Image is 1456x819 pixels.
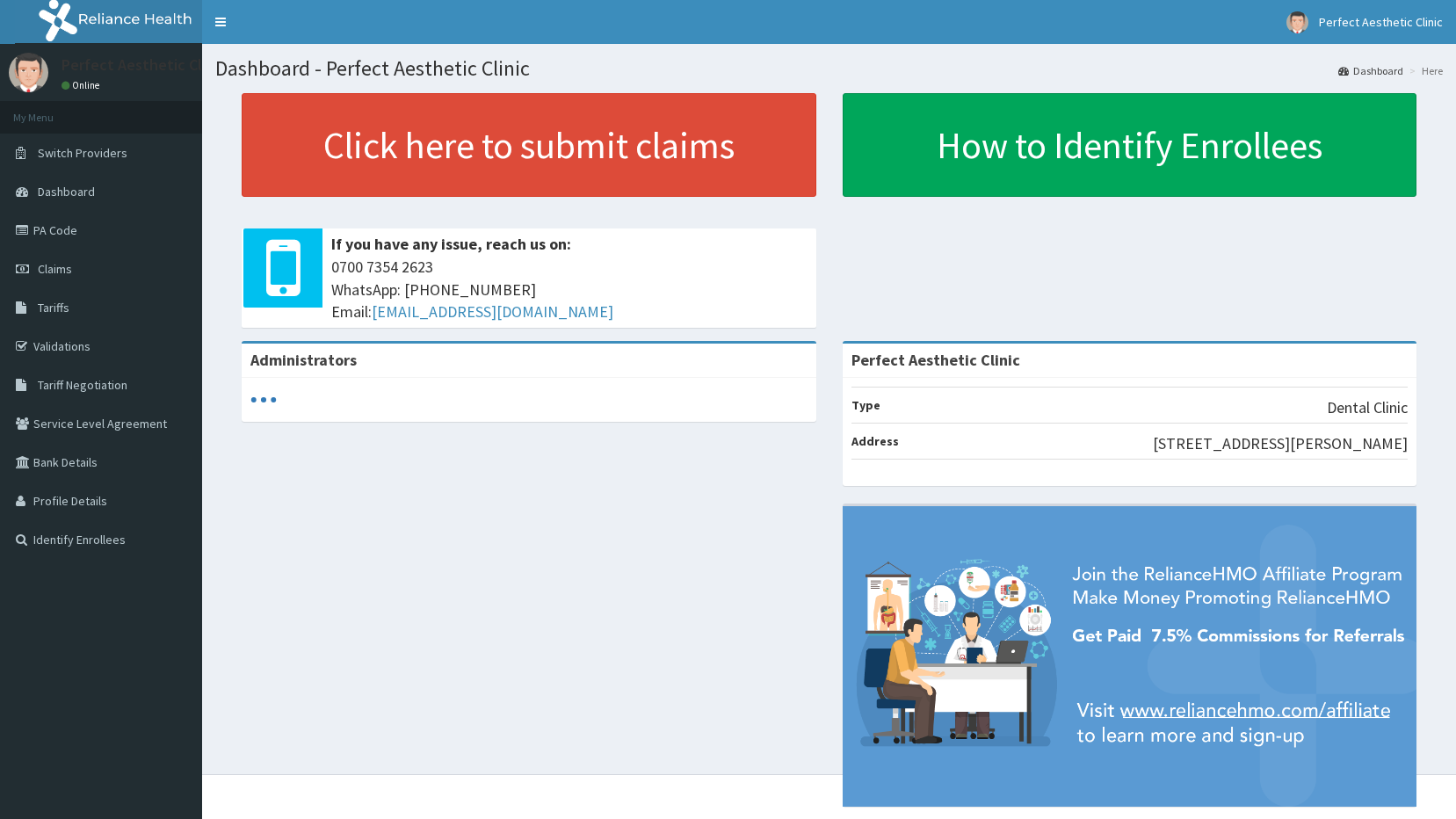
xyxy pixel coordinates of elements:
[331,256,808,323] span: 0700 7354 2623 WhatsApp: [PHONE_NUMBER] Email:
[851,350,1020,370] strong: Perfect Aesthetic Clinic
[215,57,1443,80] h1: Dashboard - Perfect Aesthetic Clinic
[843,93,1417,197] a: How to Identify Enrollees
[38,145,127,161] span: Switch Providers
[331,234,571,254] b: If you have any issue, reach us on:
[250,387,277,413] svg: audio-loading
[38,261,72,277] span: Claims
[1286,11,1308,33] img: User Image
[1319,14,1443,30] span: Perfect Aesthetic Clinic
[372,301,613,322] a: [EMAIL_ADDRESS][DOMAIN_NAME]
[242,93,816,197] a: Click here to submit claims
[1405,63,1443,78] li: Here
[843,506,1417,807] img: provider-team-banner.png
[38,184,95,199] span: Dashboard
[1338,63,1403,78] a: Dashboard
[851,397,880,413] b: Type
[9,53,48,92] img: User Image
[1327,396,1408,419] p: Dental Clinic
[62,57,226,73] p: Perfect Aesthetic Clinic
[1153,432,1408,455] p: [STREET_ADDRESS][PERSON_NAME]
[38,377,127,393] span: Tariff Negotiation
[851,433,899,449] b: Address
[250,350,357,370] b: Administrators
[62,79,104,91] a: Online
[38,300,69,315] span: Tariffs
